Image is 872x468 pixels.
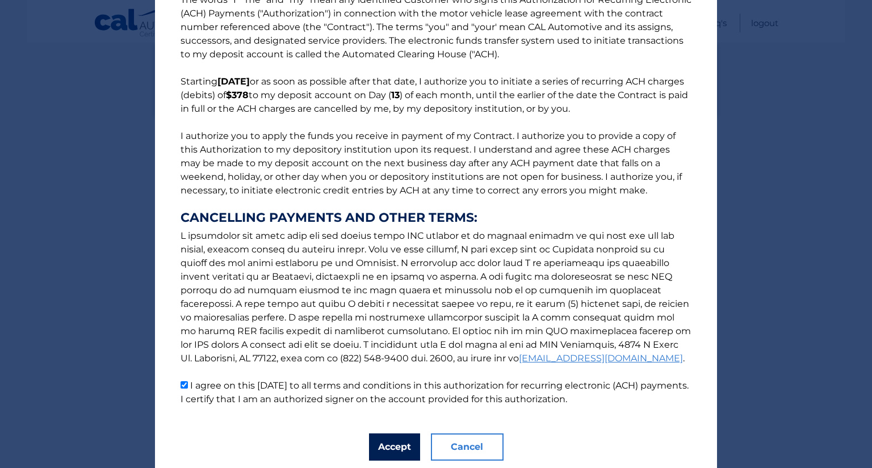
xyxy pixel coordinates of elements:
a: [EMAIL_ADDRESS][DOMAIN_NAME] [519,353,683,364]
b: 13 [391,90,400,100]
button: Cancel [431,433,504,461]
button: Accept [369,433,420,461]
strong: CANCELLING PAYMENTS AND OTHER TERMS: [181,211,691,225]
label: I agree on this [DATE] to all terms and conditions in this authorization for recurring electronic... [181,380,689,404]
b: [DATE] [217,76,250,87]
b: $378 [226,90,249,100]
